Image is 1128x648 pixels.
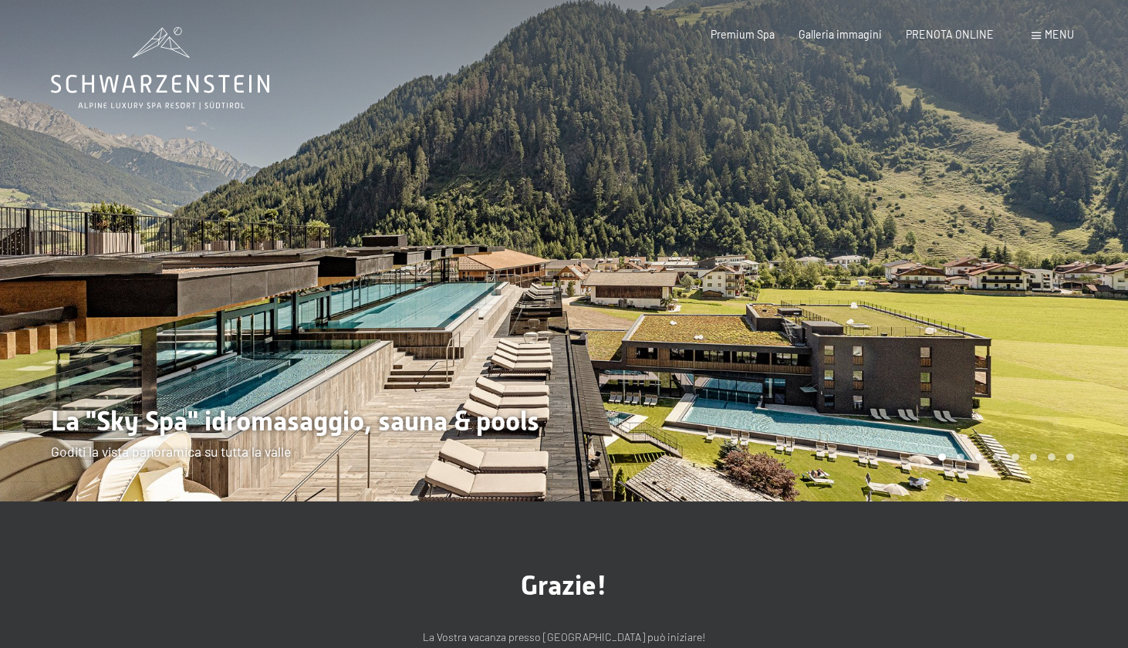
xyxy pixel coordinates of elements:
[938,454,946,461] div: Carousel Page 1 (Current Slide)
[1030,454,1038,461] div: Carousel Page 6
[521,569,607,601] span: Grazie!
[933,454,1073,461] div: Carousel Pagination
[906,28,994,41] a: PRENOTA ONLINE
[1011,454,1019,461] div: Carousel Page 5
[1066,454,1074,461] div: Carousel Page 8
[711,28,775,41] a: Premium Spa
[225,629,903,646] p: La Vostra vacanza presso [GEOGRAPHIC_DATA] può iniziare!
[1048,454,1055,461] div: Carousel Page 7
[993,454,1001,461] div: Carousel Page 4
[975,454,983,461] div: Carousel Page 3
[799,28,882,41] a: Galleria immagini
[1045,28,1074,41] span: Menu
[957,454,964,461] div: Carousel Page 2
